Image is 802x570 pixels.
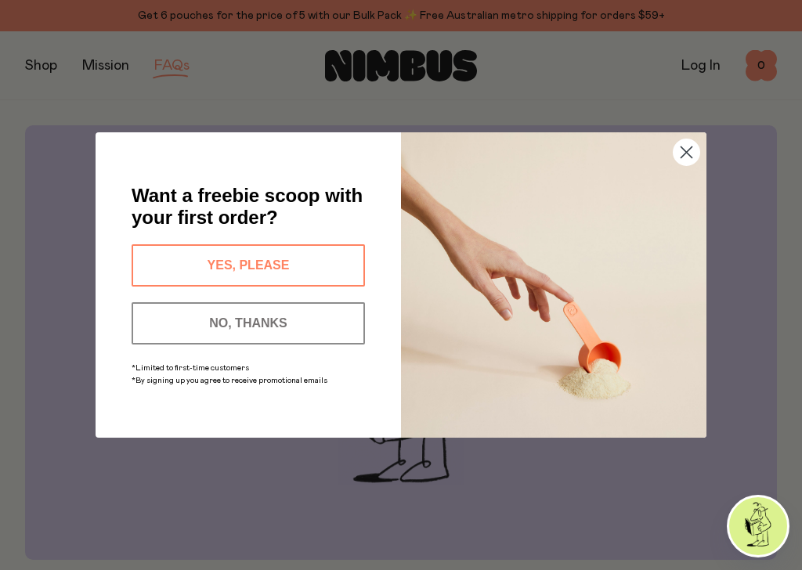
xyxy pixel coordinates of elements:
img: agent [729,497,787,555]
button: Close dialog [673,139,700,166]
button: NO, THANKS [132,302,365,345]
span: *Limited to first-time customers [132,364,249,372]
img: c0d45117-8e62-4a02-9742-374a5db49d45.jpeg [401,132,706,438]
button: YES, PLEASE [132,244,365,287]
span: *By signing up you agree to receive promotional emails [132,377,327,384]
span: Want a freebie scoop with your first order? [132,185,363,228]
